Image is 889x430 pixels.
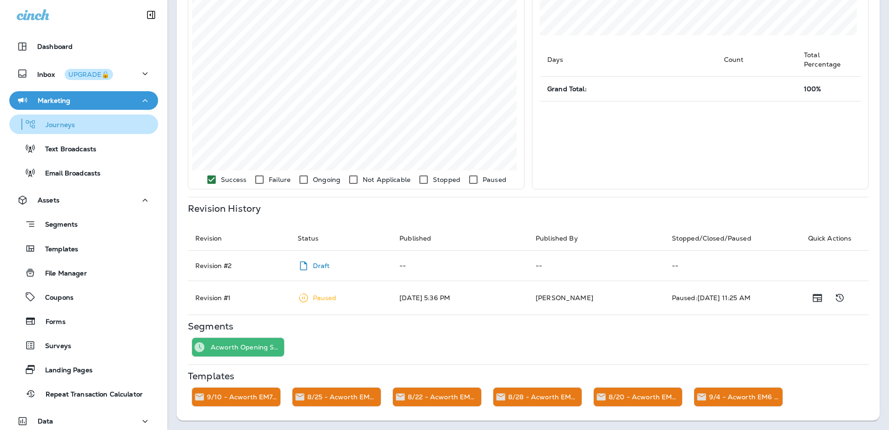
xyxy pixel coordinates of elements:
p: Journeys [36,121,75,130]
p: 8/22 - Acworth EM3 (event day) [408,393,478,401]
th: Total Percentage [796,43,861,77]
p: Email Broadcasts [36,169,100,178]
button: File Manager [9,263,158,282]
p: -- [399,262,521,269]
p: Assets [38,196,60,204]
button: Collapse Sidebar [138,6,164,24]
td: [DATE] 5:36 PM [392,281,528,315]
button: Text Broadcasts [9,139,158,158]
p: Dashboard [37,43,73,50]
p: Success [221,176,246,183]
div: Time Trigger [192,338,207,356]
div: Send Email [493,388,508,406]
button: Landing Pages [9,360,158,379]
div: 8/20 - Acworth EM2 (Re-hit) [609,388,682,406]
div: 9/4 - Acworth EM6 (re-hit) [709,388,783,406]
p: File Manager [36,269,87,278]
p: -- [672,262,793,269]
div: 8/22 - Acworth EM3 (event day) [408,388,481,406]
th: Status [290,226,392,251]
span: Grand Total: [547,85,587,93]
p: Coupons [36,294,73,302]
th: Count [717,43,797,77]
div: Send Email [393,388,408,406]
p: Failure [269,176,291,183]
th: Days [540,43,717,77]
p: Stopped [433,176,460,183]
div: Send Email [292,388,307,406]
th: Revision [188,226,290,251]
button: UPGRADE🔒 [65,69,113,80]
span: 100% [804,85,822,93]
button: Surveys [9,336,158,355]
button: Forms [9,311,158,331]
p: Segments [36,221,78,230]
div: Send Email [694,388,709,406]
p: 9/10 - Acworth EM7 (final) [207,393,277,401]
th: Published By [528,226,664,251]
p: Text Broadcasts [36,145,96,154]
p: Revision History [188,205,261,212]
button: Show Release Notes [808,289,827,307]
p: -- [536,262,657,269]
button: Assets [9,191,158,209]
div: 8/25 - Acworth EM4 (post event) [307,388,381,406]
button: Segments [9,214,158,234]
th: Stopped/Closed/Paused [664,226,801,251]
th: Quick Actions [801,226,869,251]
p: Templates [36,245,78,254]
div: UPGRADE🔒 [68,71,109,78]
p: Surveys [36,342,71,351]
button: Marketing [9,91,158,110]
button: Show Change Log [830,289,849,307]
p: 9/4 - Acworth EM6 (re-hit) [709,393,779,401]
p: Acworth Opening Segment - 25 [211,343,280,351]
p: Draft [313,262,330,269]
p: 8/25 - Acworth EM4 (post event) [307,393,377,401]
div: Send Email [594,388,609,406]
div: 9/10 - Acworth EM7 (final) [207,388,280,406]
button: Templates [9,239,158,258]
div: Acworth Opening Segment - 25 [211,338,284,356]
button: InboxUPGRADE🔒 [9,64,158,83]
th: Published [392,226,528,251]
p: Ongoing [313,176,340,183]
p: Not Applicable [363,176,411,183]
p: 8/28 - Acworth EM5 (post event re-hit) [508,393,578,401]
p: Templates [188,372,234,380]
td: Paused: [DATE] 11:25 AM [664,281,801,315]
button: Coupons [9,287,158,307]
p: Segments [188,322,233,330]
p: Paused [483,176,506,183]
button: Repeat Transaction Calculator [9,384,158,403]
div: 8/28 - Acworth EM5 (post event re-hit) [508,388,582,406]
p: Paused [313,294,337,302]
p: Repeat Transaction Calculator [36,390,143,399]
button: Journeys [9,114,158,134]
button: Dashboard [9,37,158,56]
td: [PERSON_NAME] [528,281,664,315]
td: Revision # 1 [188,281,290,315]
div: Send Email [192,388,207,406]
p: Data [38,417,53,425]
p: Inbox [37,69,113,79]
td: Revision # 2 [188,251,290,281]
p: 8/20 - Acworth EM2 (Re-hit) [609,393,678,401]
p: Landing Pages [36,366,93,375]
button: Email Broadcasts [9,163,158,182]
p: Forms [36,318,66,327]
p: Marketing [38,97,70,104]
